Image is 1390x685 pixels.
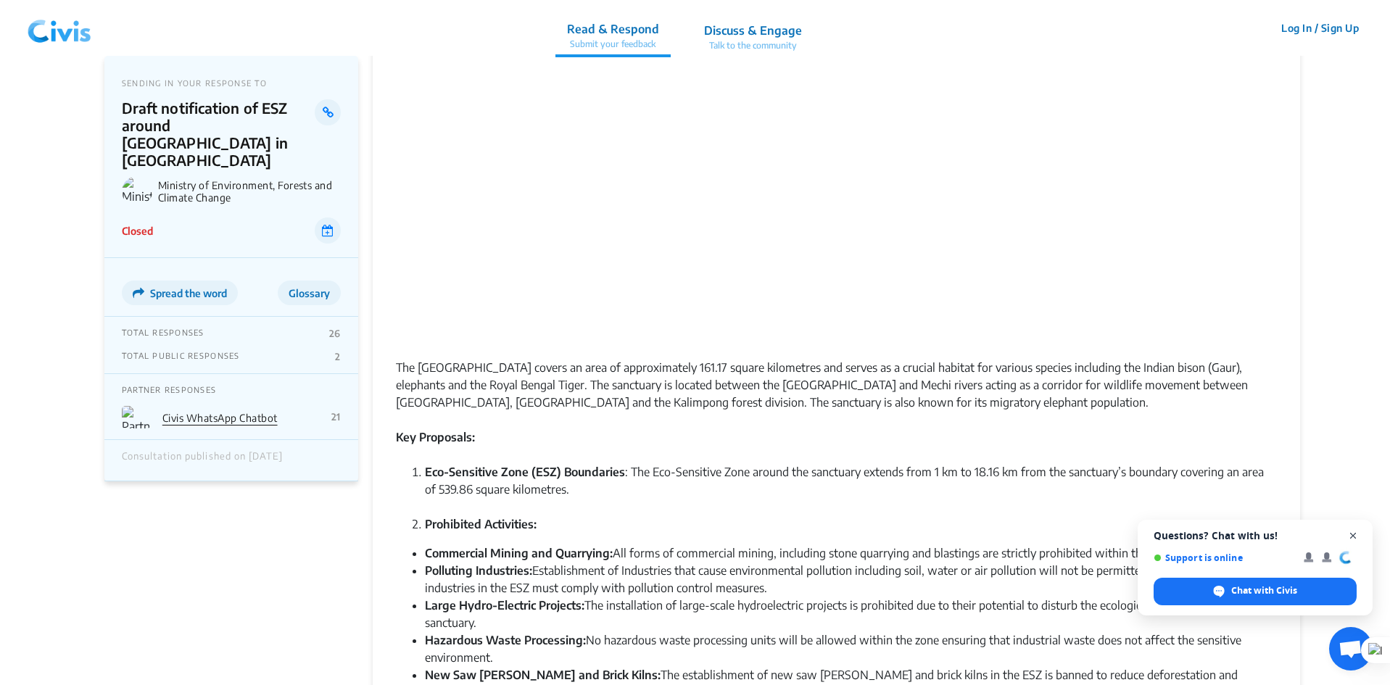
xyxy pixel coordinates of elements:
[331,411,341,423] p: 21
[1154,530,1357,541] span: Questions? Chat with us!
[1154,578,1357,605] span: Chat with Civis
[122,99,315,169] p: Draft notification of ESZ around [GEOGRAPHIC_DATA] in [GEOGRAPHIC_DATA]
[396,7,848,324] img: AD_4nXf1DfNMlFI-kvmd4WGX4HG-IPYxhaLCpZSdtU_QXigyozmK5uaEAdSo3m5WBXhZlovddCUOycEEIjmD5ET8ccIfyqnze...
[162,412,278,424] a: Civis WhatsApp Chatbot
[1329,627,1373,671] a: Open chat
[158,179,341,204] p: Ministry of Environment, Forests and Climate Change
[704,22,802,39] p: Discuss & Engage
[425,631,1277,666] li: No hazardous waste processing units will be allowed within the zone ensuring that industrial wast...
[122,223,153,238] p: Closed
[425,562,1277,597] li: Establishment of Industries that cause environmental pollution including soil, water or air pollu...
[425,597,1277,631] li: The installation of large-scale hydroelectric projects is prohibited due to their potential to di...
[122,281,238,305] button: Spread the word
[122,451,283,470] div: Consultation published on [DATE]
[425,544,1277,562] li: All forms of commercial mining, including stone quarrying and blastings are strictly prohibited w...
[567,20,659,38] p: Read & Respond
[22,7,97,50] img: navlogo.png
[1231,584,1297,597] span: Chat with Civis
[425,668,661,682] strong: New Saw [PERSON_NAME] and Brick Kilns:
[122,176,152,207] img: Ministry of Environment, Forests and Climate Change logo
[329,328,341,339] p: 26
[567,38,659,51] p: Submit your feedback
[396,430,475,444] strong: Key Proposals:
[122,406,151,428] img: Partner Logo
[425,633,586,647] strong: Hazardous Waste Processing:
[122,328,204,339] p: TOTAL RESPONSES
[122,385,341,394] p: PARTNER RESPONSES
[425,465,625,479] strong: Eco-Sensitive Zone (ESZ) Boundaries
[425,563,532,578] strong: Polluting Industries:
[335,351,340,362] p: 2
[122,351,240,362] p: TOTAL PUBLIC RESPONSES
[396,359,1277,411] div: The [GEOGRAPHIC_DATA] covers an area of approximately 161.17 square kilometres and serves as a cr...
[289,287,330,299] span: Glossary
[1272,17,1368,39] button: Log In / Sign Up
[278,281,341,305] button: Glossary
[425,517,537,531] strong: Prohibited Activities:
[1154,552,1294,563] span: Support is online
[425,598,584,613] strong: Large Hydro-Electric Projects:
[425,546,613,560] strong: Commercial Mining and Quarrying:
[122,78,341,88] p: SENDING IN YOUR RESPONSE TO
[150,287,227,299] span: Spread the word
[425,463,1277,515] li: : The Eco-Sensitive Zone around the sanctuary extends from 1 km to 18.16 km from the sanctuary’s ...
[704,39,802,52] p: Talk to the community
